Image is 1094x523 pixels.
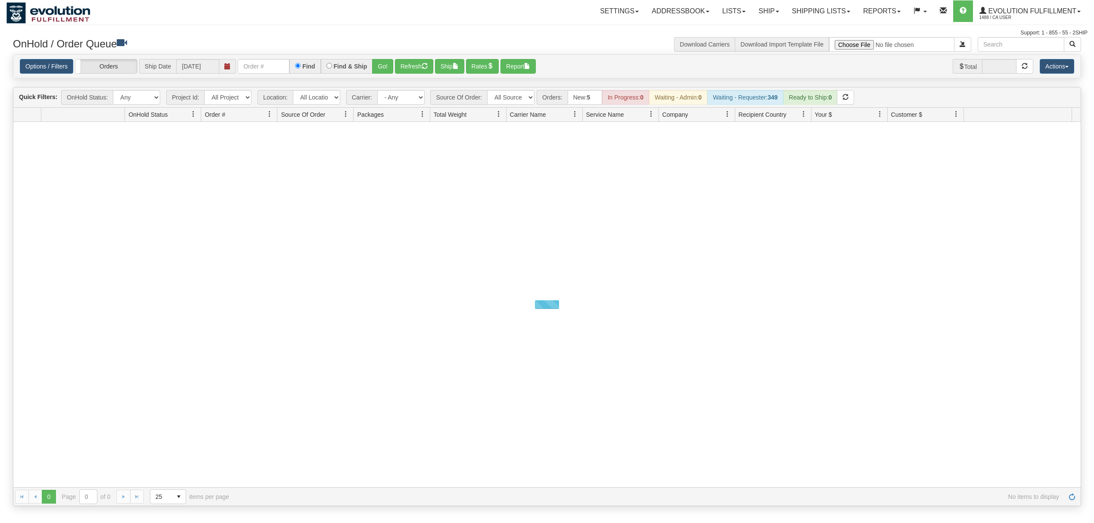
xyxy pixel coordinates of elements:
button: Ship [435,59,464,74]
span: Total [953,59,982,74]
span: Ship Date [139,59,176,74]
a: Download Carriers [680,41,730,48]
label: Orders [75,59,137,74]
a: Total Weight filter column settings [491,107,506,121]
a: Evolution Fulfillment 1488 / CA User [973,0,1087,22]
span: OnHold Status: [61,90,113,105]
span: Company [662,110,688,119]
input: Import [829,37,954,52]
div: Support: 1 - 855 - 55 - 2SHIP [6,29,1088,37]
span: Project Id: [166,90,204,105]
span: Packages [357,110,383,119]
a: Carrier Name filter column settings [568,107,582,121]
span: Source Of Order [281,110,325,119]
span: Page sizes drop down [150,489,186,504]
iframe: chat widget [1074,218,1093,305]
span: Order # [205,110,225,119]
button: Rates [466,59,499,74]
strong: 0 [698,94,702,101]
a: Download Import Template File [740,41,824,48]
span: OnHold Status [128,110,168,119]
input: Search [978,37,1064,52]
span: Page of 0 [62,489,111,504]
button: Go! [372,59,393,74]
a: Source Of Order filter column settings [339,107,353,121]
a: Customer $ filter column settings [949,107,963,121]
button: Actions [1040,59,1074,74]
span: Carrier: [346,90,377,105]
div: In Progress: [602,90,649,105]
div: Waiting - Admin: [649,90,707,105]
strong: 0 [828,94,832,101]
a: Options / Filters [20,59,73,74]
span: 1488 / CA User [979,13,1044,22]
a: OnHold Status filter column settings [186,107,201,121]
span: items per page [150,489,229,504]
strong: 349 [768,94,777,101]
div: Ready to Ship: [783,90,838,105]
span: select [172,490,186,504]
strong: 0 [640,94,643,101]
div: Waiting - Requester: [707,90,783,105]
img: logo1488.jpg [6,2,90,24]
div: grid toolbar [13,87,1081,108]
span: Total Weight [434,110,467,119]
button: Refresh [395,59,433,74]
span: Evolution Fulfillment [986,7,1076,15]
span: Page 0 [42,490,56,504]
a: Refresh [1065,490,1079,504]
a: Order # filter column settings [262,107,277,121]
button: Search [1064,37,1081,52]
a: Recipient Country filter column settings [796,107,811,121]
a: Company filter column settings [720,107,735,121]
label: Find & Ship [334,63,367,69]
a: Your $ filter column settings [873,107,887,121]
div: New: [568,90,602,105]
span: No items to display [241,493,1059,500]
span: Carrier Name [510,110,546,119]
span: Location: [258,90,293,105]
a: Ship [752,0,785,22]
span: Recipient Country [739,110,786,119]
span: Customer $ [891,110,922,119]
a: Settings [594,0,645,22]
a: Addressbook [645,0,716,22]
strong: 5 [587,94,591,101]
span: Orders: [537,90,568,105]
a: Lists [716,0,752,22]
button: Report [500,59,536,74]
label: Find [302,63,315,69]
a: Reports [857,0,907,22]
span: 25 [155,492,167,501]
a: Shipping lists [786,0,857,22]
span: Source Of Order: [430,90,487,105]
span: Your $ [815,110,832,119]
a: Packages filter column settings [415,107,430,121]
label: Quick Filters: [19,93,57,101]
a: Service Name filter column settings [644,107,659,121]
h3: OnHold / Order Queue [13,37,541,50]
input: Order # [238,59,289,74]
span: Service Name [586,110,624,119]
